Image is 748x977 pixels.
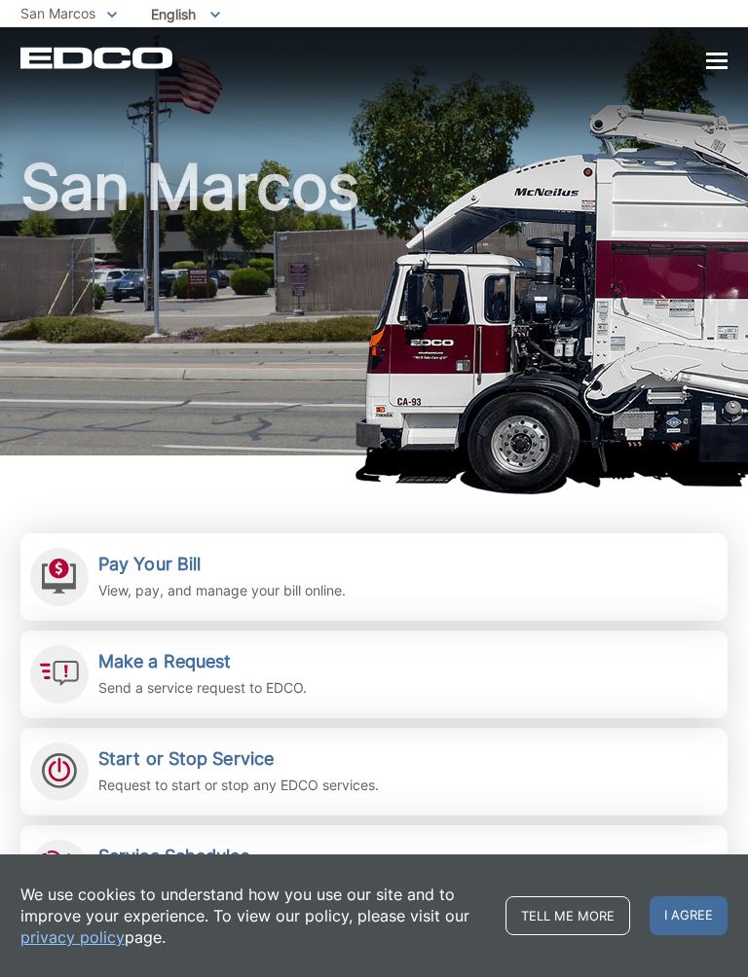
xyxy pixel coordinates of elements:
[20,156,728,464] h1: San Marcos
[98,580,346,601] p: View, pay, and manage your bill online.
[98,846,393,867] h2: Service Schedules
[20,884,486,948] p: We use cookies to understand how you use our site and to improve your experience. To view our pol...
[98,554,346,575] h2: Pay Your Bill
[20,631,728,718] a: Make a Request Send a service request to EDCO.
[20,5,95,21] span: San Marcos
[98,651,307,672] h2: Make a Request
[98,748,379,770] h2: Start or Stop Service
[650,896,728,935] span: I agree
[20,533,728,621] a: Pay Your Bill View, pay, and manage your bill online.
[20,47,175,69] a: EDCD logo. Return to the homepage.
[505,896,630,935] a: Tell me more
[98,677,307,699] p: Send a service request to EDCO.
[98,775,379,796] p: Request to start or stop any EDCO services.
[20,926,125,948] a: privacy policy
[20,825,728,913] a: Service Schedules Stay up-to-date on any changes in schedules.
